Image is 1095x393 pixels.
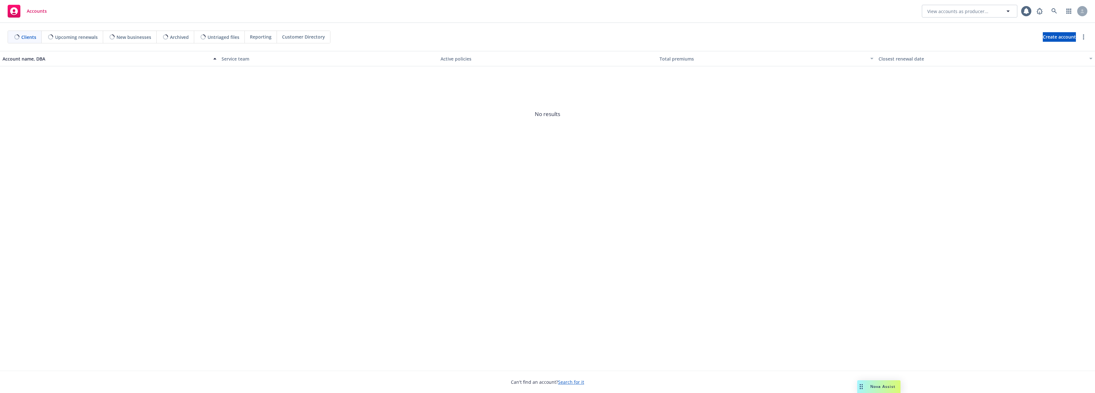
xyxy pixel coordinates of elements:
a: Create account [1043,32,1076,42]
span: Untriaged files [208,34,239,40]
span: Can't find an account? [511,379,584,385]
span: Create account [1043,31,1076,43]
span: Accounts [27,9,47,14]
span: Customer Directory [282,33,325,40]
span: Archived [170,34,189,40]
span: Reporting [250,33,272,40]
div: Active policies [441,55,654,62]
span: Clients [21,34,36,40]
a: Accounts [5,2,49,20]
div: Closest renewal date [879,55,1085,62]
div: Total premiums [660,55,866,62]
span: Upcoming renewals [55,34,98,40]
a: Search for it [558,379,584,385]
a: more [1080,33,1087,41]
a: Report a Bug [1033,5,1046,18]
div: Service team [222,55,435,62]
button: Service team [219,51,438,66]
button: View accounts as producer... [922,5,1017,18]
a: Switch app [1063,5,1075,18]
span: Nova Assist [870,384,895,389]
div: Account name, DBA [3,55,209,62]
span: New businesses [117,34,151,40]
button: Nova Assist [857,380,901,393]
button: Active policies [438,51,657,66]
button: Closest renewal date [876,51,1095,66]
div: Drag to move [857,380,865,393]
button: Total premiums [657,51,876,66]
span: View accounts as producer... [927,8,988,15]
a: Search [1048,5,1061,18]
